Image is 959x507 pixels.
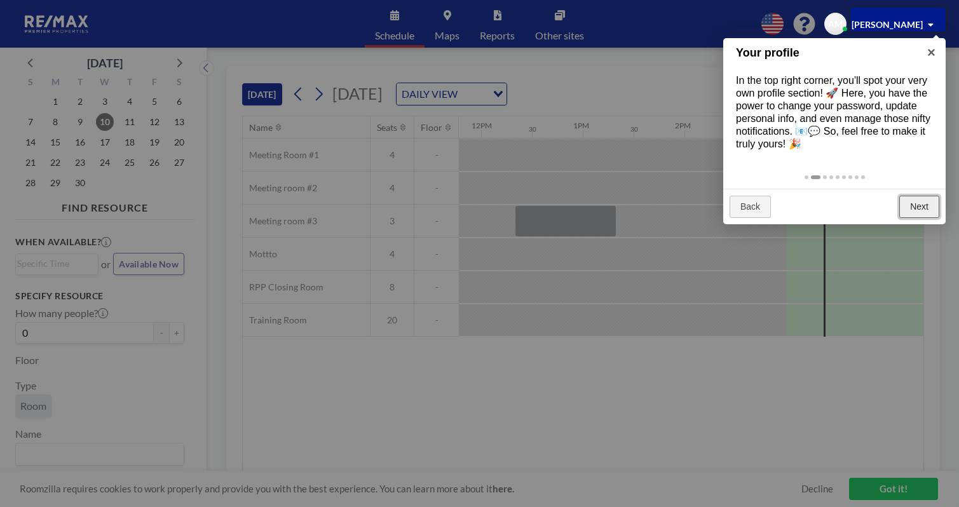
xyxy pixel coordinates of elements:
div: In the top right corner, you'll spot your very own profile section! 🚀 Here, you have the power to... [723,62,946,163]
a: Back [730,196,771,219]
a: × [917,38,946,67]
span: AM [828,18,843,30]
a: Next [899,196,939,219]
h1: Your profile [736,44,913,62]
